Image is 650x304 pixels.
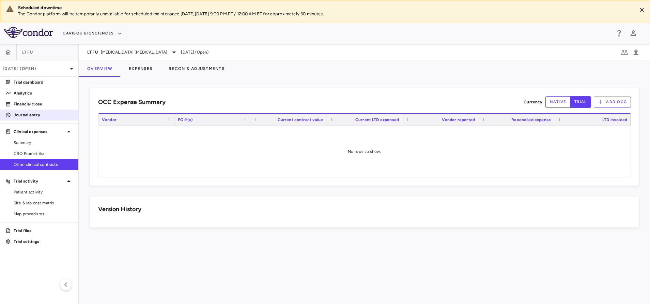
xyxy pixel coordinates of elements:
span: Map procedures [14,211,73,217]
button: native [545,96,571,108]
button: Caribou Biosciences [63,28,122,39]
span: [MEDICAL_DATA] [MEDICAL_DATA] [101,49,167,55]
span: CRO Prometrika [14,150,73,157]
span: [DATE] (Open) [181,49,208,55]
img: logo-full-SnFGN8VE.png [4,27,53,38]
button: trial [570,96,591,108]
button: Recon & Adjustments [160,60,233,77]
p: Trial dashboard [14,79,73,85]
p: Trial activity [14,178,65,184]
span: Current LTD expensed [355,117,399,122]
span: LTFU [87,49,98,55]
p: Clinical expenses [14,129,65,135]
p: Financial close [14,101,73,107]
button: Close [637,5,647,15]
p: Trial settings [14,238,73,245]
button: Add OCC [594,97,631,107]
p: [DATE] (Open) [3,66,67,72]
span: Vendor [102,117,117,122]
span: LTFU [22,49,33,55]
span: Summary [14,140,73,146]
p: Trial files [14,228,73,234]
span: Current contract value [278,117,323,122]
span: Patient activity [14,189,73,195]
span: Other clinical contracts [14,161,73,168]
p: The Condor platform will be temporarily unavailable for scheduled maintenance [DATE][DATE] 9:00 P... [18,11,631,17]
span: Site & lab cost matrix [14,200,73,206]
h6: OCC Expense Summary [98,98,166,107]
span: LTD invoiced [602,117,627,122]
span: Reconciled expense [511,117,551,122]
span: PO #(s) [178,117,193,122]
span: Vendor reported [442,117,475,122]
p: Journal entry [14,112,73,118]
button: Overview [79,60,121,77]
h6: Version History [98,205,141,214]
p: Currency [524,99,542,105]
div: Scheduled downtime [18,5,631,11]
button: Expenses [121,60,160,77]
p: Analytics [14,90,73,96]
